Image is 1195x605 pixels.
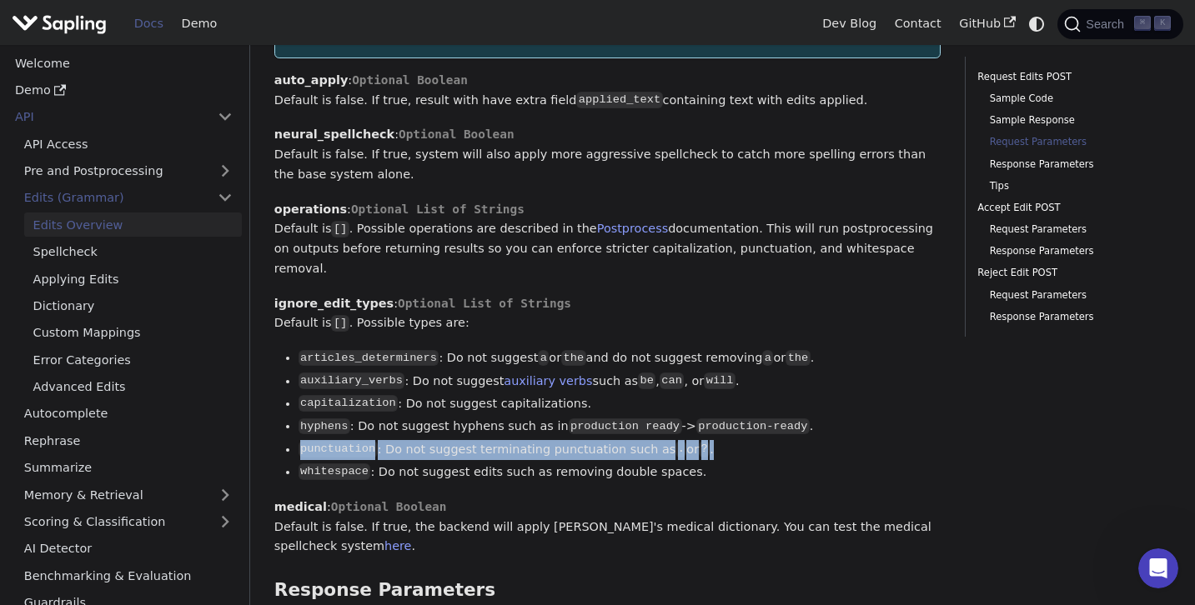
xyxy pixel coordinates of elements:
[274,579,941,602] h3: Response Parameters
[351,202,525,216] span: Optional List of Strings
[977,69,1165,85] a: Request Edits POST
[990,112,1159,128] a: Sample Response
[299,462,941,482] li: : Do not suggest edits such as removing double spaces.
[704,372,736,389] code: will
[24,375,242,399] a: Advanced Edits
[24,240,242,264] a: Spellcheck
[384,539,411,552] a: here
[15,186,242,210] a: Edits (Grammar)
[977,200,1165,216] a: Accept Edit POST
[990,287,1159,303] a: Request Parameters
[299,440,941,460] li: : Do not suggest terminating punctuation such as or .
[15,456,242,480] a: Summarize
[274,500,327,513] strong: medical
[990,91,1159,107] a: Sample Code
[274,294,941,334] p: : Default is . Possible types are:
[274,127,394,141] strong: neural_spellcheck
[6,105,208,129] a: API
[886,11,951,37] a: Contact
[15,482,242,507] a: Memory & Retrieval
[299,463,371,480] code: whitespace
[990,134,1159,150] a: Request Parameters
[576,92,662,108] code: applied_text
[274,71,941,111] p: : Default is false. If true, result with have extra field containing text with edits applied.
[399,127,515,141] span: Optional Boolean
[24,212,242,237] a: Edits Overview
[274,297,394,310] strong: ignore_edit_types
[299,350,439,367] code: articles_determiners
[15,510,242,534] a: Scoring & Classification
[15,132,242,156] a: API Access
[15,563,242,587] a: Benchmarking & Evaluation
[352,73,468,87] span: Optional Boolean
[538,350,549,367] code: a
[15,402,242,426] a: Autocomplete
[1081,17,1134,31] span: Search
[1134,16,1151,31] kbd: ⌘
[1154,16,1171,31] kbd: K
[15,159,242,183] a: Pre and Postprocessing
[299,372,941,392] li: : Do not suggest such as , , or .
[398,297,571,310] span: Optional List of Strings
[990,243,1159,259] a: Response Parameters
[299,418,350,435] code: hyphens
[24,294,242,318] a: Dictionary
[24,321,242,345] a: Custom Mappings
[990,309,1159,325] a: Response Parameters
[561,350,585,367] code: the
[504,374,592,387] a: auxiliary verbs
[173,11,226,37] a: Demo
[1057,9,1182,39] button: Search (Command+K)
[299,395,399,412] code: capitalization
[977,265,1165,281] a: Reject Edit POST
[125,11,173,37] a: Docs
[813,11,885,37] a: Dev Blog
[274,202,347,216] strong: operations
[1138,548,1178,588] iframe: Intercom live chat
[331,315,349,332] code: []
[299,372,405,389] code: auxiliary_verbs
[696,418,810,435] code: production-ready
[597,222,668,235] a: Postprocess
[569,418,682,435] code: production ready
[331,221,349,237] code: []
[24,347,242,372] a: Error Categories
[762,350,773,367] code: a
[24,267,242,291] a: Applying Edits
[15,428,242,452] a: Rephrase
[299,394,941,414] li: : Do not suggest capitalizations.
[15,537,242,561] a: AI Detector
[786,350,810,367] code: the
[12,12,113,36] a: Sapling.ai
[208,105,242,129] button: Collapse sidebar category 'API'
[950,11,1024,37] a: GitHub
[299,441,378,457] code: punctuation
[299,417,941,437] li: : Do not suggest hyphens such as in -> .
[6,78,242,102] a: Demo
[638,372,655,389] code: be
[331,500,447,513] span: Optional Boolean
[660,372,684,389] code: can
[6,51,242,75] a: Welcome
[990,178,1159,194] a: Tips
[299,348,941,368] li: : Do not suggest or and do not suggest removing or .
[274,200,941,279] p: : Default is . Possible operations are described in the documentation. This will run postprocessi...
[990,157,1159,172] a: Response Parameters
[1025,12,1049,36] button: Switch between dark and light mode (currently system mode)
[274,125,941,184] p: : Default is false. If true, system will also apply more aggressive spellcheck to catch more spel...
[990,222,1159,237] a: Request Parameters
[675,441,686,457] code: .
[274,497,941,557] p: : Default is false. If true, the backend will apply [PERSON_NAME]'s medical dictionary. You can t...
[274,73,349,87] strong: auto_apply
[699,441,710,457] code: ?
[12,12,107,36] img: Sapling.ai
